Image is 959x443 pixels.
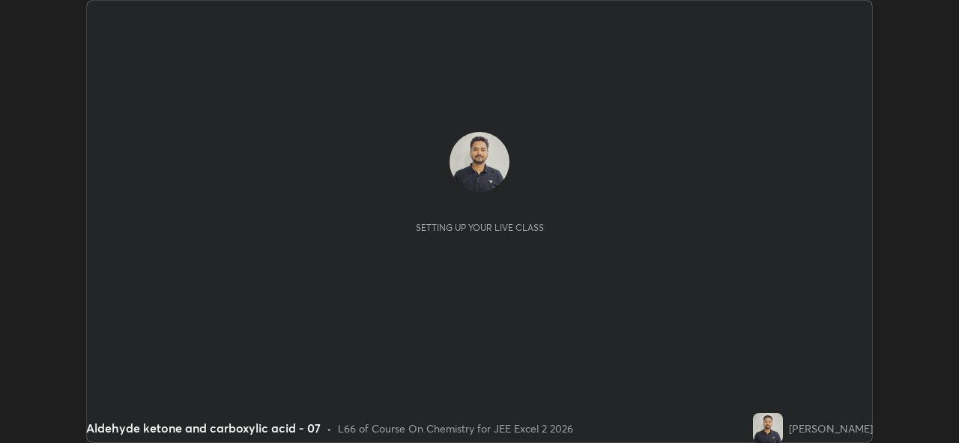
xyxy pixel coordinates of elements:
img: 81071b17b0dd4859a2b07f88cb3d53bb.jpg [450,132,509,192]
div: Aldehyde ketone and carboxylic acid - 07 [86,419,321,437]
div: [PERSON_NAME] [789,421,873,436]
div: Setting up your live class [416,222,544,233]
div: • [327,421,332,436]
div: L66 of Course On Chemistry for JEE Excel 2 2026 [338,421,573,436]
img: 81071b17b0dd4859a2b07f88cb3d53bb.jpg [753,413,783,443]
